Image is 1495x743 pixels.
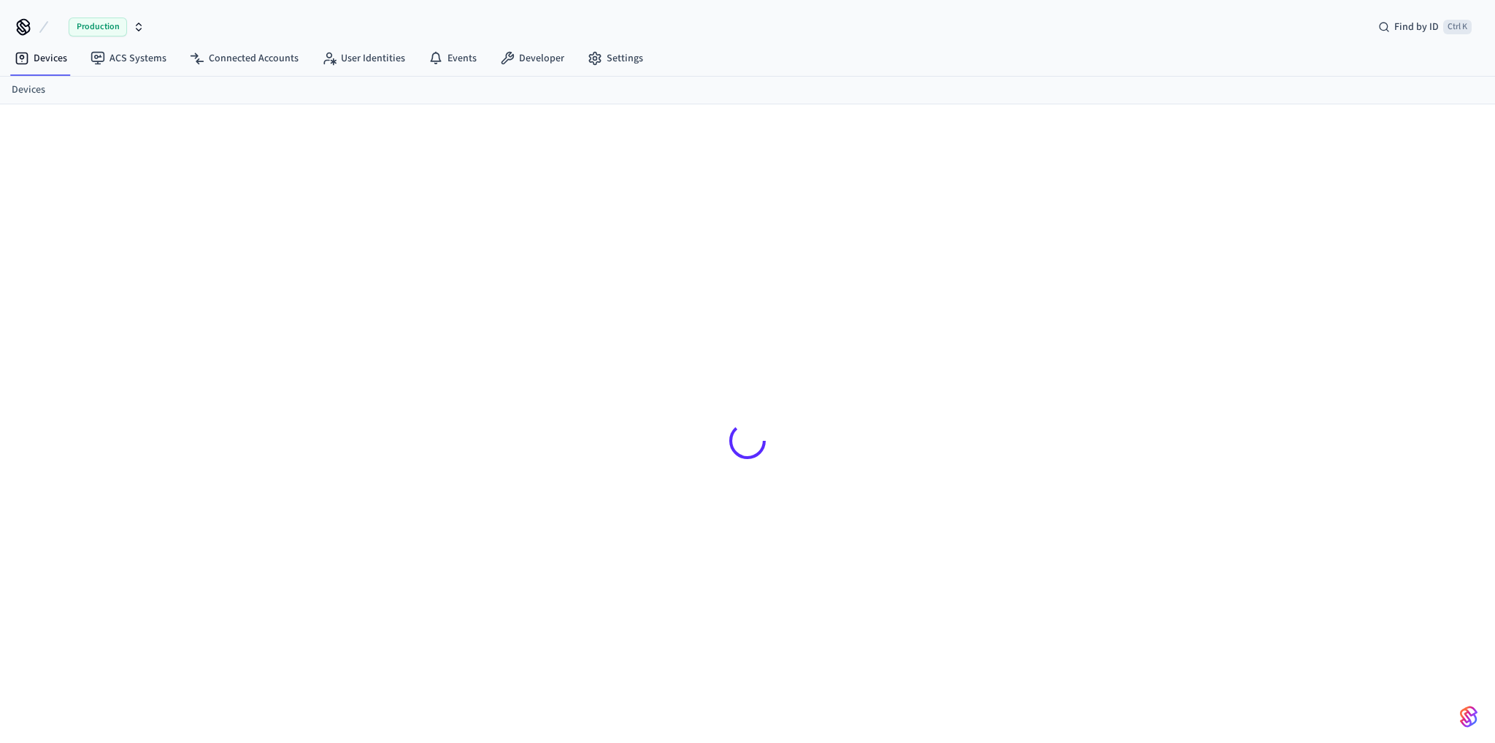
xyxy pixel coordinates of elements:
[178,45,310,72] a: Connected Accounts
[3,45,79,72] a: Devices
[310,45,417,72] a: User Identities
[12,82,45,98] a: Devices
[576,45,655,72] a: Settings
[1460,705,1477,728] img: SeamLogoGradient.69752ec5.svg
[1394,20,1439,34] span: Find by ID
[488,45,576,72] a: Developer
[417,45,488,72] a: Events
[69,18,127,36] span: Production
[79,45,178,72] a: ACS Systems
[1443,20,1472,34] span: Ctrl K
[1367,14,1483,40] div: Find by IDCtrl K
